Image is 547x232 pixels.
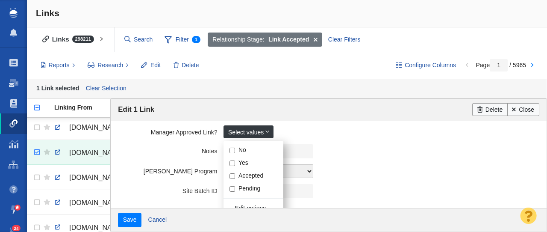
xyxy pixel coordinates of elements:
[118,105,154,113] span: Edit 1 Link
[83,58,134,73] button: Research
[136,58,165,73] button: Edit
[224,202,289,214] a: Edit options...
[69,224,141,231] span: [DOMAIN_NAME][URL]
[405,61,456,70] span: Configure Columns
[36,84,79,91] strong: 1 Link selected
[238,159,248,167] label: Yes
[323,33,365,47] div: Clear Filters
[118,184,223,195] label: Site Batch ID
[9,8,17,18] img: buzzstream_logo_iconsimple.png
[150,61,161,70] span: Edit
[54,146,132,160] a: [DOMAIN_NAME][URL]
[224,125,273,138] a: Select values
[49,61,70,70] span: Reports
[118,164,223,175] label: [PERSON_NAME] Program
[192,36,200,43] span: 1
[54,104,139,110] div: Linking From
[84,82,128,95] a: Clear Selection
[212,35,264,44] span: Relationship Stage:
[54,120,132,135] a: [DOMAIN_NAME][URL]
[121,32,157,47] input: Search
[169,58,204,73] button: Delete
[54,196,132,210] a: [DOMAIN_NAME][URL]
[118,125,223,136] label: Manager Approved Link?
[238,146,246,154] label: No
[69,124,141,131] span: [DOMAIN_NAME][URL]
[507,103,539,116] a: Close
[69,174,141,181] span: [DOMAIN_NAME][URL]
[476,62,526,68] span: Page / 5965
[97,61,123,70] span: Research
[143,214,172,226] a: Cancel
[268,35,309,44] strong: Link Accepted
[182,61,199,70] span: Delete
[472,103,507,116] a: Delete
[54,170,132,185] a: [DOMAIN_NAME][URL]
[69,149,141,156] span: [DOMAIN_NAME][URL]
[238,184,260,192] label: Pending
[160,32,205,48] span: Filter
[36,58,80,73] button: Reports
[238,172,263,179] label: Accepted
[54,104,139,112] a: Linking From
[391,58,461,73] button: Configure Columns
[69,199,141,206] span: [DOMAIN_NAME][URL]
[36,8,59,18] span: Links
[118,144,223,155] label: Notes
[118,213,141,227] input: Save
[12,225,21,232] span: 24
